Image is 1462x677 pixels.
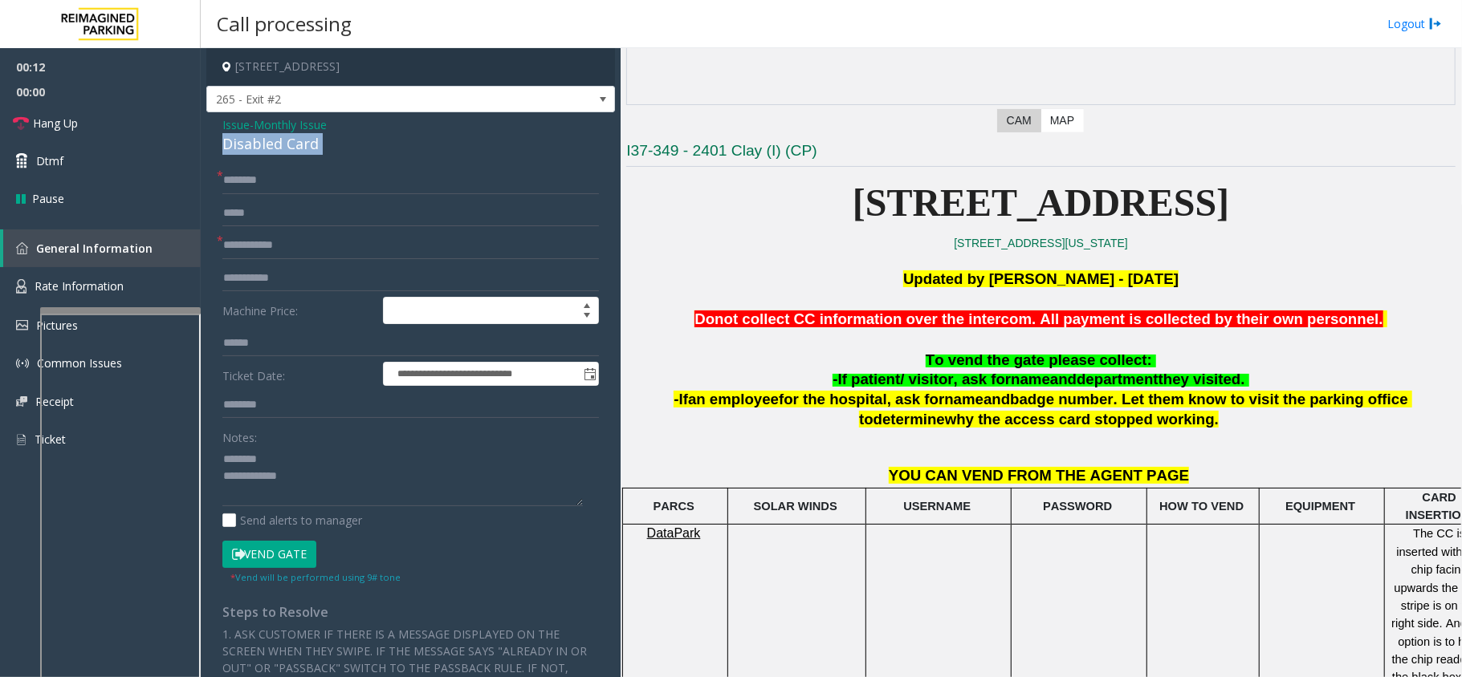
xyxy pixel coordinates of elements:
span: Toggle popup [580,363,598,385]
small: Vend will be performed using 9# tone [230,571,401,583]
span: 265 - Exit #2 [207,87,533,112]
span: Updated by [PERSON_NAME] - [DATE] [903,270,1179,287]
span: and [1050,371,1077,387]
label: Notes: [222,424,257,446]
span: Hang Up [33,115,78,132]
label: CAM [997,109,1041,132]
span: USERNAME [903,500,971,513]
span: General Information [36,241,153,256]
span: name [1011,371,1050,387]
img: 'icon' [16,357,29,370]
span: Monthly Issue [254,116,327,133]
h3: Call processing [209,4,360,43]
span: PASSWORD [1043,500,1112,513]
span: -If [674,391,688,407]
h4: Steps to Resolve [222,605,599,620]
span: Common Issues [37,355,122,371]
span: for the hospital, ask for [779,391,944,407]
img: 'icon' [16,396,27,407]
span: Pause [32,190,64,207]
span: Donot collect CC information over the intercom. All payment is collected by their own personnel. [694,310,1383,327]
span: SOLAR WINDS [754,500,837,513]
a: Logout [1387,15,1442,32]
a: DataPark [647,527,701,540]
span: PARCS [654,500,694,513]
span: department [1077,371,1159,387]
span: -If patient/ visitor, ask for [833,371,1011,387]
img: 'icon' [16,432,26,447]
span: YOU CAN VEND FROM THE AGENT PAGE [889,467,1189,484]
span: Increase value [576,298,598,310]
span: HOW TO VEND [1159,500,1244,513]
span: . Let them know to visit the parking office to [859,391,1412,428]
div: Disabled Card [222,133,599,155]
span: Rate Information [35,278,124,294]
span: Issue [222,116,250,133]
span: Dtmf [36,152,63,169]
span: [STREET_ADDRESS] [853,181,1229,224]
label: Machine Price: [218,297,379,324]
button: Vend Gate [222,541,316,568]
a: [STREET_ADDRESS][US_STATE] [954,237,1128,249]
span: To vend the gate please collect: [926,351,1152,368]
h4: [STREET_ADDRESS] [206,48,615,86]
img: 'icon' [16,320,28,330]
img: 'icon' [16,279,26,294]
span: why the access card stopped working. [945,411,1219,428]
h3: I37-349 - 2401 Clay (I) (CP) [626,140,1456,167]
label: Send alerts to manager [222,512,362,529]
span: and [983,391,1010,407]
span: badge number [1010,391,1114,407]
span: an employee [688,391,779,407]
span: EQUIPMENT [1285,500,1355,513]
span: Decrease value [576,310,598,323]
span: Ticket [35,432,66,447]
label: Ticket Date: [218,362,379,386]
span: Pictures [36,318,78,333]
img: 'icon' [16,242,28,254]
span: name [944,391,983,407]
img: logout [1429,15,1442,32]
a: General Information [3,229,201,267]
span: they visited. [1159,371,1245,387]
span: - [250,117,327,132]
span: Receipt [35,394,74,409]
span: determine [874,411,945,428]
label: Map [1041,109,1084,132]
